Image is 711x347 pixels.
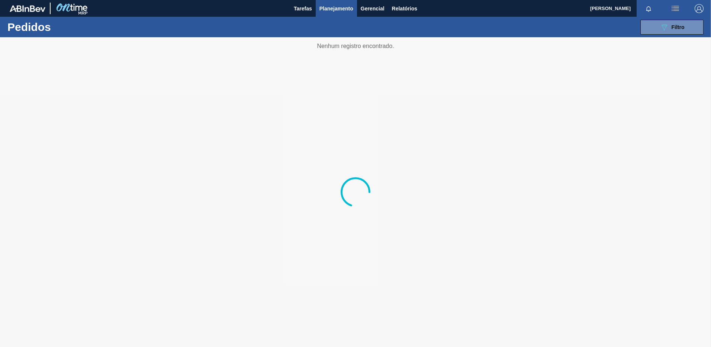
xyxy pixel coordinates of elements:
[10,5,45,12] img: TNhmsLtSVTkK8tSr43FrP2fwEKptu5GPRR3wAAAABJRU5ErkJggg==
[671,4,680,13] img: userActions
[319,4,353,13] span: Planejamento
[695,4,704,13] img: Logout
[637,3,660,14] button: Notificações
[392,4,417,13] span: Relatórios
[294,4,312,13] span: Tarefas
[672,24,685,30] span: Filtro
[361,4,385,13] span: Gerencial
[7,23,119,31] h1: Pedidos
[640,20,704,35] button: Filtro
